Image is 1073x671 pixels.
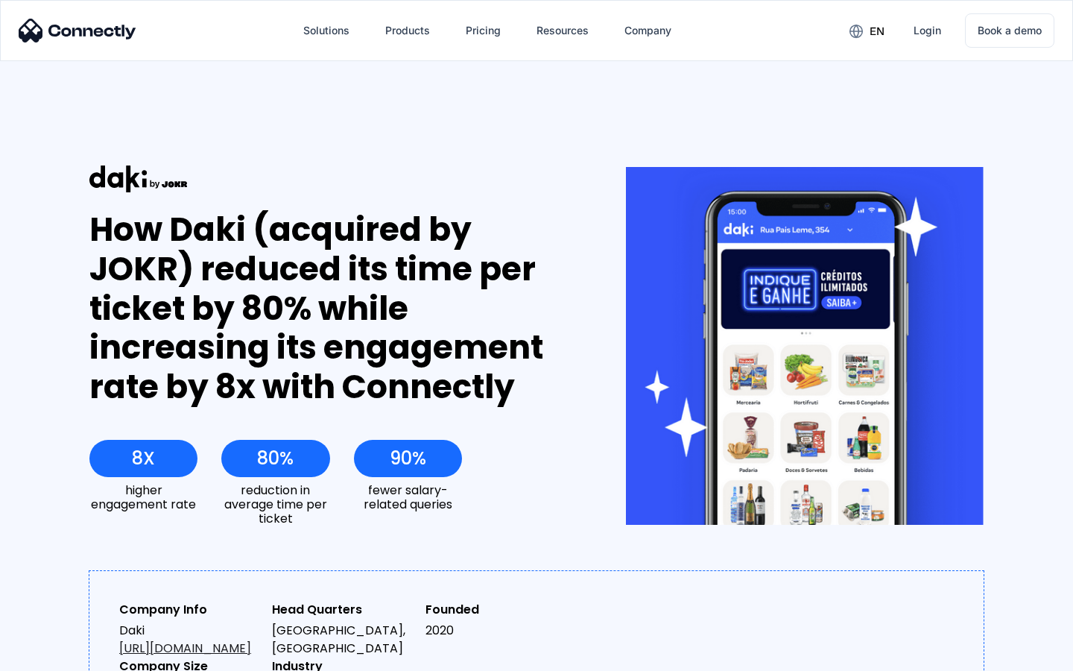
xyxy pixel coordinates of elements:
div: Company [624,20,671,41]
div: Company Info [119,601,260,619]
div: Solutions [303,20,349,41]
div: Daki [119,622,260,658]
div: 8X [132,448,155,469]
div: Resources [536,20,589,41]
div: Login [914,20,941,41]
div: en [870,21,884,42]
aside: Language selected: English [15,645,89,666]
a: Login [902,13,953,48]
div: 90% [390,448,426,469]
div: Founded [425,601,566,619]
ul: Language list [30,645,89,666]
a: Book a demo [965,13,1054,48]
img: Connectly Logo [19,19,136,42]
div: higher engagement rate [89,483,197,511]
div: fewer salary-related queries [354,483,462,511]
div: [GEOGRAPHIC_DATA], [GEOGRAPHIC_DATA] [272,622,413,658]
div: Products [385,20,430,41]
div: Pricing [466,20,501,41]
a: Pricing [454,13,513,48]
div: How Daki (acquired by JOKR) reduced its time per ticket by 80% while increasing its engagement ra... [89,210,572,407]
div: Head Quarters [272,601,413,619]
div: 2020 [425,622,566,640]
a: [URL][DOMAIN_NAME] [119,640,251,657]
div: 80% [257,448,294,469]
div: reduction in average time per ticket [221,483,329,526]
